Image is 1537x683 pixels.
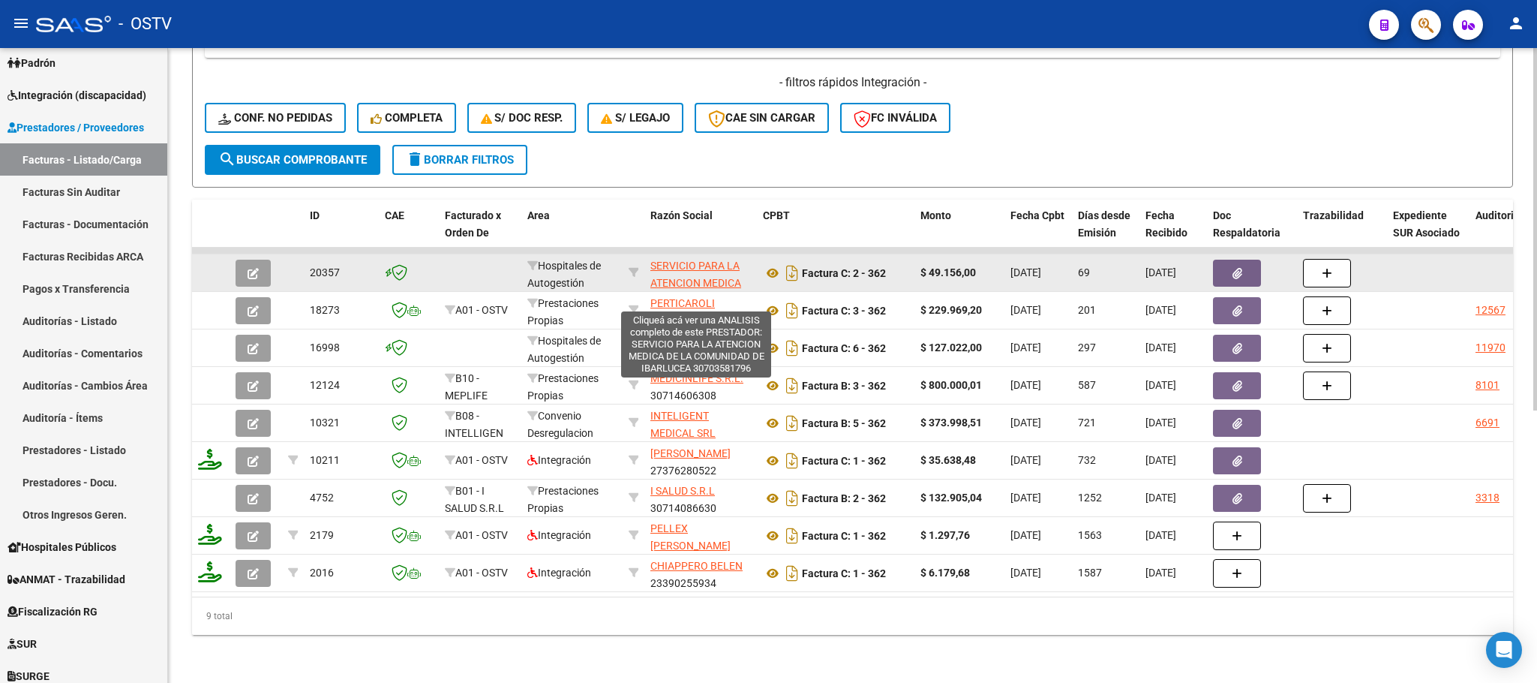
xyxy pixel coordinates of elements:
[8,571,125,588] span: ANMAT - Trazabilidad
[357,103,456,133] button: Completa
[644,200,757,266] datatable-header-cell: Razón Social
[371,111,443,125] span: Completa
[119,8,172,41] span: - OSTV
[1078,492,1102,504] span: 1252
[1145,529,1176,541] span: [DATE]
[782,261,802,285] i: Descargar documento
[527,410,593,439] span: Convenio Desregulacion
[650,372,743,384] span: MEDICINLIFE S.R.L.
[763,209,790,221] span: CPBT
[601,111,670,125] span: S/ legajo
[920,266,976,278] strong: $ 49.156,00
[527,260,601,289] span: Hospitales de Autogestión
[527,335,601,364] span: Hospitales de Autogestión
[8,87,146,104] span: Integración (discapacidad)
[650,209,713,221] span: Razón Social
[782,374,802,398] i: Descargar documento
[802,417,886,429] strong: Factura B: 5 - 362
[205,74,1500,91] h4: - filtros rápidos Integración -
[650,560,743,572] span: CHIAPPERO BELEN
[310,266,340,278] span: 20357
[920,492,982,504] strong: $ 132.905,04
[1387,200,1469,266] datatable-header-cell: Expediente SUR Asociado
[1078,341,1096,354] span: 297
[310,454,340,466] span: 10211
[854,111,937,125] span: FC Inválida
[310,492,334,504] span: 4752
[385,209,404,221] span: CAE
[1004,200,1072,266] datatable-header-cell: Fecha Cpbt
[310,341,340,354] span: 16998
[1303,209,1364,221] span: Trazabilidad
[1078,417,1096,429] span: 721
[1078,529,1102,541] span: 1563
[650,408,751,439] div: 30710462913
[310,417,340,429] span: 10321
[1207,200,1297,266] datatable-header-cell: Doc Respaldatoria
[1010,379,1041,391] span: [DATE]
[218,111,332,125] span: Conf. no pedidas
[521,200,623,266] datatable-header-cell: Area
[650,370,751,402] div: 30714606308
[802,455,886,467] strong: Factura C: 1 - 362
[782,449,802,473] i: Descargar documento
[1145,454,1176,466] span: [DATE]
[1507,14,1525,32] mat-icon: person
[757,200,914,266] datatable-header-cell: CPBT
[1078,567,1102,579] span: 1587
[1475,209,1520,221] span: Auditoria
[1145,417,1176,429] span: [DATE]
[782,524,802,548] i: Descargar documento
[1010,266,1041,278] span: [DATE]
[392,145,527,175] button: Borrar Filtros
[650,447,731,459] span: [PERSON_NAME]
[840,103,950,133] button: FC Inválida
[782,299,802,323] i: Descargar documento
[1078,209,1130,239] span: Días desde Emisión
[1078,266,1090,278] span: 69
[1078,304,1096,316] span: 201
[192,597,1513,635] div: 9 total
[650,522,731,552] span: PELLEX [PERSON_NAME]
[650,257,751,289] div: 30703581796
[920,304,982,316] strong: $ 229.969,20
[1475,302,1505,319] div: 12567
[1475,339,1505,357] div: 11970
[310,529,334,541] span: 2179
[650,410,716,439] span: INTELIGENT MEDICAL SRL
[445,209,501,239] span: Facturado x Orden De
[439,200,521,266] datatable-header-cell: Facturado x Orden De
[802,530,886,542] strong: Factura C: 1 - 362
[527,209,550,221] span: Area
[1213,209,1280,239] span: Doc Respaldatoria
[1145,304,1176,316] span: [DATE]
[310,567,334,579] span: 2016
[205,145,380,175] button: Buscar Comprobante
[920,209,951,221] span: Monto
[1475,489,1499,507] div: 3318
[406,153,514,167] span: Borrar Filtros
[782,486,802,510] i: Descargar documento
[914,200,1004,266] datatable-header-cell: Monto
[708,111,815,125] span: CAE SIN CARGAR
[650,297,731,326] span: PERTICAROLI [PERSON_NAME]
[527,297,599,326] span: Prestaciones Propias
[1010,567,1041,579] span: [DATE]
[8,55,56,71] span: Padrón
[1145,341,1176,354] span: [DATE]
[481,111,563,125] span: S/ Doc Resp.
[1145,492,1176,504] span: [DATE]
[802,267,886,279] strong: Factura C: 2 - 362
[920,341,982,354] strong: $ 127.022,00
[445,372,498,435] span: B10 - MEPLIFE SALUD SRL (TAU)
[650,483,751,514] div: 30714086630
[8,119,144,136] span: Prestadores / Proveedores
[1010,417,1041,429] span: [DATE]
[920,454,976,466] strong: $ 35.638,48
[467,103,577,133] button: S/ Doc Resp.
[1010,492,1041,504] span: [DATE]
[310,304,340,316] span: 18273
[527,372,599,402] span: Prestaciones Propias
[1297,200,1387,266] datatable-header-cell: Trazabilidad
[205,103,346,133] button: Conf. no pedidas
